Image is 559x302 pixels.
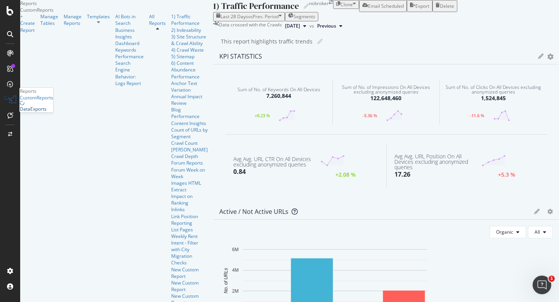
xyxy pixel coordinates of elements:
div: 7,260,844 [266,92,291,100]
a: Crawl Depth [171,153,208,160]
a: New Custom Report [171,279,208,293]
div: Crawl Count Aggregator [171,140,208,153]
a: List Pages Weekly Rent Intent - Filter with City [171,226,208,253]
a: Images HTML Extract [171,180,208,193]
a: Anchor Text Variation [171,80,208,93]
div: 3) Site Structure & Crawl Ability [171,33,208,47]
a: 6) Content [171,60,208,66]
div: 1,524,845 [481,94,506,102]
div: Sum of No. of Keywords On All Devices [238,87,320,92]
div: -5.36 % [354,114,386,118]
a: New Custom Report [171,266,208,279]
div: 4) Crawl Waste [171,47,208,53]
a: Manage Reports [64,13,82,26]
a: Inlinks [171,206,208,213]
a: Forum Week on Week [171,167,208,180]
div: Export [415,3,429,9]
button: Previous [314,21,345,31]
a: Count of URLs by Segment [171,127,208,140]
div: 122,648,460 [370,94,401,102]
a: Business Insights Dashboard [115,27,144,47]
div: 0.84 [233,167,246,176]
a: Search Engine Behavior: Logs Report [115,60,144,87]
div: Reports [20,88,53,94]
text: 6M [232,246,239,252]
a: AI Bots in Search [115,13,144,26]
div: Avg Avg. URL CTR On All Devices excluding anonymized queries [233,156,313,167]
span: Segments [293,13,315,20]
div: +2.08 % [333,172,358,177]
i: Edit report name [317,39,323,44]
div: Active / Not Active URLs [219,208,288,215]
text: 4M [232,267,239,273]
a: 5) Sitemap [171,53,208,60]
div: KPI STATISTICS [219,52,262,60]
div: Sum of No. of Clicks On All Devices excluding anonymized queries [443,85,544,94]
div: Data crossed with the Crawls [219,21,282,31]
a: Link Position Reporting [171,213,208,226]
button: Last 28 DaysvsPrev. Period [213,12,285,21]
div: CustomReports [20,7,213,13]
text: 2M [232,288,239,294]
a: 1) Traffic Performance [171,13,208,26]
div: gear [547,54,554,59]
a: Impact on Ranking [171,193,208,206]
a: + Create Report [20,13,35,33]
a: Forum Reports [171,160,208,166]
i: Edit report name [304,3,309,9]
span: All [535,229,540,235]
div: Clone [340,1,353,8]
div: KPI STATISTICSgeargearSum of No. of Keywords On All Devices7,260,844+0.23 %Sum of No. of Impressi... [213,49,559,204]
div: Content Insights [171,120,208,127]
a: 2) Indexability [171,27,208,33]
span: vs Prev. Period [248,13,279,20]
span: vs [309,23,314,29]
a: Keywords Performance [115,47,144,60]
div: CustomReports [20,94,53,101]
a: Blog Performance [171,106,208,120]
div: This report highlights traffic trends [221,38,312,45]
span: 2025 Sep. 1st [285,23,300,30]
span: Last 28 Days [220,13,248,20]
div: Email Scheduled [368,3,404,9]
a: Abundance Performance [171,66,208,80]
a: Templates [87,13,110,20]
span: 1 [549,276,555,282]
a: All Reports [149,13,166,26]
a: Migration Checks [171,253,208,266]
text: No. of URLs [223,268,229,293]
button: Organic [490,226,526,238]
a: Annual Impact Review [171,93,208,106]
iframe: Intercom live chat [533,276,551,294]
button: All [528,226,553,238]
div: Manage Tables [40,13,58,26]
button: [DATE] [282,21,309,31]
div: 17.26 [394,170,410,179]
a: Crawl Count [PERSON_NAME] [171,140,208,153]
